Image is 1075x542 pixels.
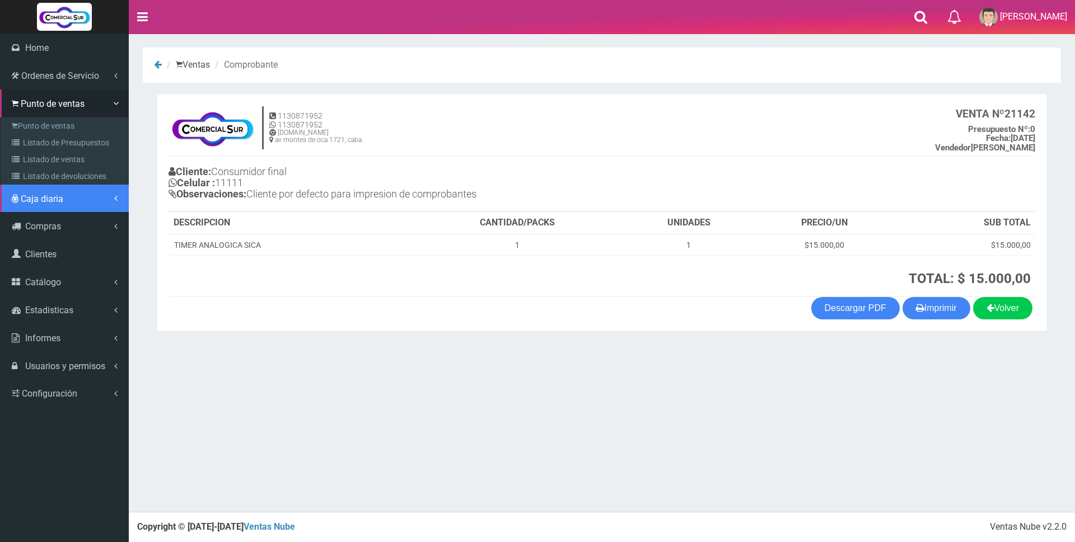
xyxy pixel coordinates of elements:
b: Observaciones: [169,188,246,200]
a: Listado de devoluciones [3,168,128,185]
li: Comprobante [212,59,278,72]
span: Punto de ventas [21,98,85,109]
strong: Presupuesto Nº: [968,124,1030,134]
span: Caja diaria [21,194,63,204]
span: Compras [25,221,61,232]
a: Listado de Presupuestos [3,134,128,151]
h6: [DOMAIN_NAME] av montes de oca 1721, caba [269,129,362,144]
th: CANTIDAD/PACKS [412,212,623,234]
span: Home [25,43,49,53]
h5: 1130871952 1130871952 [269,112,362,129]
th: PRECIO/UN [755,212,894,234]
a: Punto de ventas [3,117,128,134]
strong: Copyright © [DATE]-[DATE] [137,521,295,532]
span: Catálogo [25,277,61,288]
td: 1 [623,234,754,256]
strong: VENTA Nº [956,107,1004,120]
a: Descargar PDF [811,297,900,319]
b: 0 [968,124,1035,134]
img: Logo grande [37,3,92,31]
img: f695dc5f3a855ddc19300c990e0c55a2.jpg [169,106,256,150]
button: Imprimir [903,297,970,319]
td: TIMER ANALOGICA SICA [169,234,412,256]
div: Ventas Nube v2.2.0 [990,521,1067,534]
b: 21142 [956,107,1035,120]
a: Ventas Nube [244,521,295,532]
span: [PERSON_NAME] [1000,11,1067,22]
li: Ventas [164,59,210,72]
strong: TOTAL: $ 15.000,00 [909,271,1031,286]
b: Cliente: [169,166,211,177]
img: User Image [979,8,998,26]
b: Celular : [169,177,215,188]
th: DESCRIPCION [169,212,412,234]
b: [PERSON_NAME] [935,143,1035,153]
span: Configuración [22,388,77,399]
a: Listado de ventas [3,151,128,168]
a: Volver [973,297,1032,319]
span: Usuarios y permisos [25,361,105,371]
th: UNIDADES [623,212,754,234]
span: Informes [25,333,60,343]
td: $15.000,00 [894,234,1035,256]
span: Estadisticas [25,305,73,315]
span: Clientes [25,249,57,260]
h4: Consumidor final 11111 Cliente por defecto para impresion de comprobantes [169,163,602,205]
td: $15.000,00 [755,234,894,256]
strong: Fecha: [986,133,1011,143]
th: SUB TOTAL [894,212,1035,234]
strong: Vendedor [935,143,971,153]
span: Ordenes de Servicio [21,70,99,81]
b: [DATE] [986,133,1035,143]
td: 1 [412,234,623,256]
